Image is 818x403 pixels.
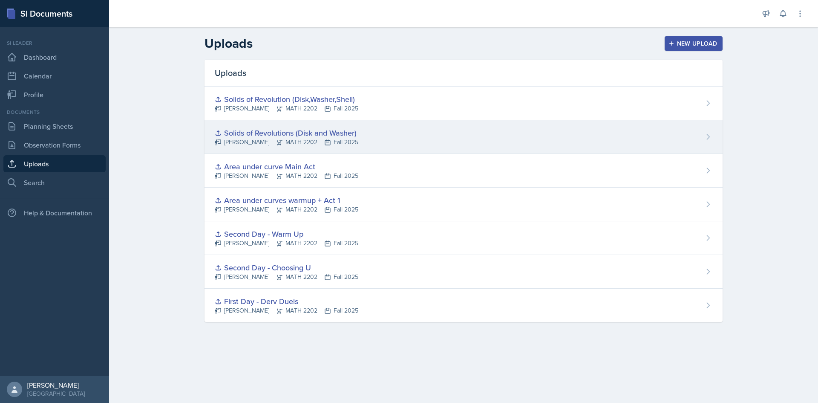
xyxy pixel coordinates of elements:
div: Second Day - Warm Up [215,228,358,240]
div: [PERSON_NAME] MATH 2202 Fall 2025 [215,239,358,248]
div: Area under curves warmup + Act 1 [215,194,358,206]
a: Planning Sheets [3,118,106,135]
div: [PERSON_NAME] MATH 2202 Fall 2025 [215,104,358,113]
a: First Day - Derv Duels [PERSON_NAME]MATH 2202Fall 2025 [204,289,723,322]
div: Area under curve Main Act [215,161,358,172]
a: Area under curve Main Act [PERSON_NAME]MATH 2202Fall 2025 [204,154,723,188]
a: Solids of Revolution (Disk,Washer,Shell) [PERSON_NAME]MATH 2202Fall 2025 [204,87,723,120]
div: Help & Documentation [3,204,106,221]
a: Profile [3,86,106,103]
div: Uploads [204,60,723,87]
button: New Upload [665,36,723,51]
div: [PERSON_NAME] MATH 2202 Fall 2025 [215,306,358,315]
div: Second Day - Choosing U [215,262,358,273]
div: Solids of Revolutions (Disk and Washer) [215,127,358,139]
div: [PERSON_NAME] MATH 2202 Fall 2025 [215,171,358,180]
a: Second Day - Choosing U [PERSON_NAME]MATH 2202Fall 2025 [204,255,723,289]
div: [PERSON_NAME] [27,381,85,389]
div: Solids of Revolution (Disk,Washer,Shell) [215,93,358,105]
div: Documents [3,108,106,116]
div: Si leader [3,39,106,47]
h2: Uploads [204,36,253,51]
div: New Upload [670,40,717,47]
a: Observation Forms [3,136,106,154]
a: Second Day - Warm Up [PERSON_NAME]MATH 2202Fall 2025 [204,221,723,255]
div: First Day - Derv Duels [215,296,358,307]
div: [GEOGRAPHIC_DATA] [27,389,85,398]
a: Uploads [3,155,106,172]
a: Dashboard [3,49,106,66]
div: [PERSON_NAME] MATH 2202 Fall 2025 [215,138,358,147]
div: [PERSON_NAME] MATH 2202 Fall 2025 [215,273,358,281]
div: [PERSON_NAME] MATH 2202 Fall 2025 [215,205,358,214]
a: Search [3,174,106,191]
a: Area under curves warmup + Act 1 [PERSON_NAME]MATH 2202Fall 2025 [204,188,723,221]
a: Calendar [3,67,106,84]
a: Solids of Revolutions (Disk and Washer) [PERSON_NAME]MATH 2202Fall 2025 [204,120,723,154]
